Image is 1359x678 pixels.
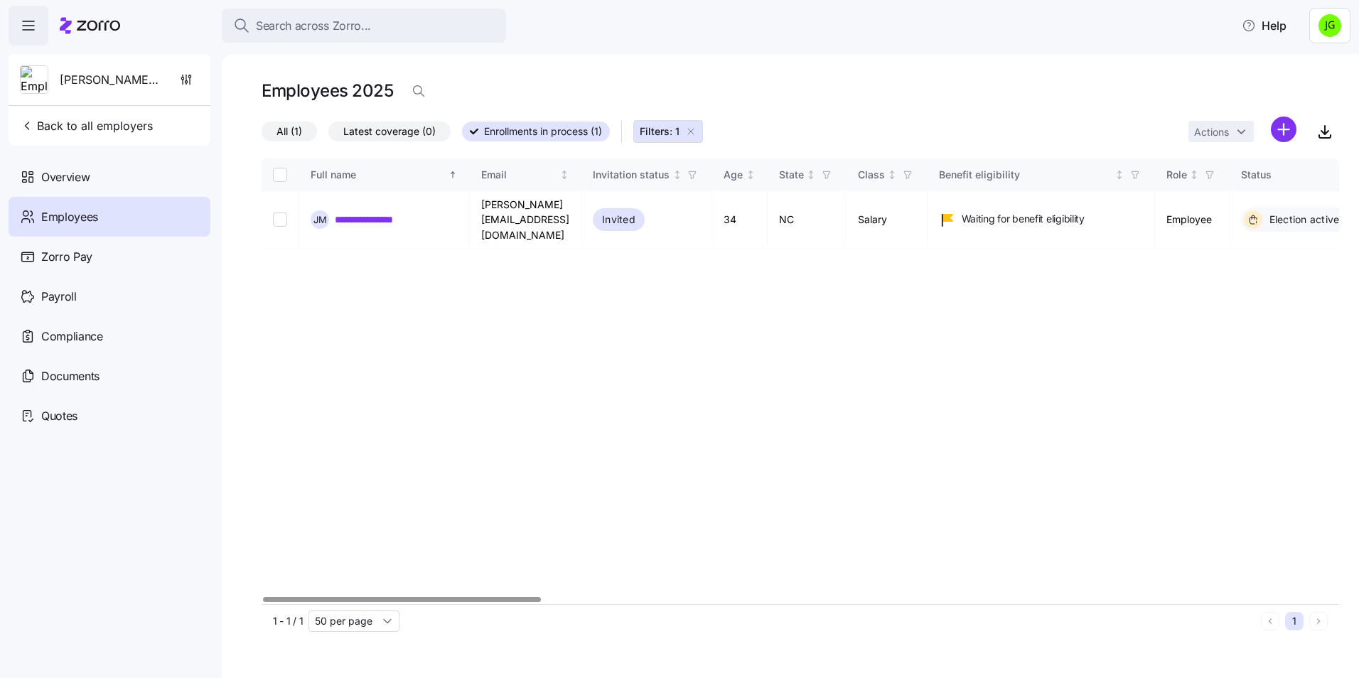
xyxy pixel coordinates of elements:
div: Email [481,167,557,183]
div: Class [858,167,885,183]
div: Role [1166,167,1187,183]
a: Zorro Pay [9,237,210,276]
div: Sorted ascending [448,170,458,180]
a: Payroll [9,276,210,316]
button: 1 [1285,612,1304,630]
span: Enrollments in process (1) [484,122,602,141]
button: Actions [1188,121,1254,142]
th: Benefit eligibilityNot sorted [928,158,1155,191]
td: Salary [847,191,928,249]
span: Compliance [41,328,103,345]
div: Not sorted [559,170,569,180]
div: Not sorted [672,170,682,180]
span: Filters: 1 [640,124,679,139]
div: Full name [311,167,446,183]
div: Age [724,167,743,183]
span: Invited [602,211,635,228]
span: [PERSON_NAME] Hospitality [60,71,162,89]
span: Latest coverage (0) [343,122,436,141]
a: Employees [9,197,210,237]
span: J M [313,215,327,225]
td: Employee [1155,191,1230,249]
button: Previous page [1261,612,1279,630]
div: Not sorted [1189,170,1199,180]
span: Search across Zorro... [256,17,371,35]
span: 1 - 1 / 1 [273,614,303,628]
div: Not sorted [1114,170,1124,180]
div: Not sorted [887,170,897,180]
span: Help [1242,17,1287,34]
h1: Employees 2025 [262,80,393,102]
th: RoleNot sorted [1155,158,1230,191]
th: AgeNot sorted [712,158,768,191]
a: Quotes [9,396,210,436]
span: Payroll [41,288,77,306]
span: Waiting for benefit eligibility [962,212,1085,226]
button: Filters: 1 [633,120,703,143]
th: ClassNot sorted [847,158,928,191]
button: Search across Zorro... [222,9,506,43]
span: Documents [41,367,100,385]
input: Select all records [273,168,287,182]
div: Invitation status [593,167,670,183]
span: Actions [1194,127,1229,137]
div: Not sorted [806,170,816,180]
img: Employer logo [21,66,48,95]
td: NC [768,191,847,249]
button: Help [1230,11,1298,40]
a: Documents [9,356,210,396]
th: StateNot sorted [768,158,847,191]
button: Back to all employers [14,112,159,140]
span: Quotes [41,407,77,425]
button: Next page [1309,612,1328,630]
th: Full nameSorted ascending [299,158,470,191]
div: State [779,167,804,183]
td: [PERSON_NAME][EMAIL_ADDRESS][DOMAIN_NAME] [470,191,581,249]
div: Not sorted [746,170,756,180]
td: 34 [712,191,768,249]
img: a4774ed6021b6d0ef619099e609a7ec5 [1318,14,1341,37]
span: Back to all employers [20,117,153,134]
span: All (1) [276,122,302,141]
th: Invitation statusNot sorted [581,158,712,191]
input: Select record 1 [273,212,287,227]
span: Overview [41,168,90,186]
a: Compliance [9,316,210,356]
div: Benefit eligibility [939,167,1112,183]
span: Employees [41,208,98,226]
a: Overview [9,157,210,197]
svg: add icon [1271,117,1296,142]
th: EmailNot sorted [470,158,581,191]
span: Zorro Pay [41,248,92,266]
